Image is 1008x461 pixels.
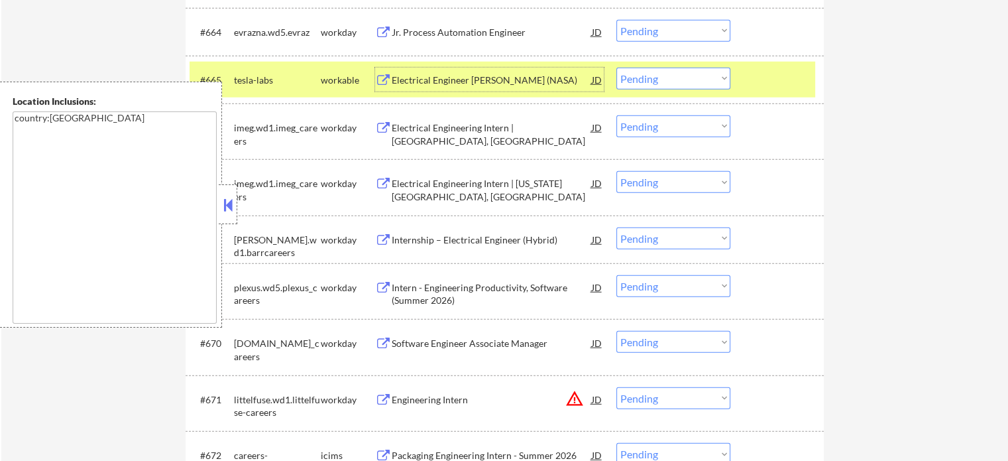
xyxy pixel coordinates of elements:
div: workable [321,74,375,87]
div: #665 [200,74,223,87]
div: JD [590,68,604,92]
div: #670 [200,337,223,350]
div: evrazna.wd5.evraz [234,26,321,39]
div: Software Engineer Associate Manager [392,337,592,350]
div: plexus.wd5.plexus_careers [234,281,321,307]
div: Location Inclusions: [13,95,217,108]
div: workday [321,233,375,247]
div: Internship – Electrical Engineer (Hybrid) [392,233,592,247]
div: [PERSON_NAME].wd1.barrcareers [234,233,321,259]
div: Electrical Engineering Intern | [US_STATE][GEOGRAPHIC_DATA], [GEOGRAPHIC_DATA] [392,177,592,203]
div: JD [590,171,604,195]
div: tesla-labs [234,74,321,87]
div: #671 [200,393,223,407]
div: JD [590,275,604,299]
div: JD [590,387,604,411]
div: Jr. Process Automation Engineer [392,26,592,39]
button: warning_amber [565,389,584,408]
div: Engineering Intern [392,393,592,407]
div: JD [590,115,604,139]
div: JD [590,228,604,251]
div: #664 [200,26,223,39]
div: JD [590,331,604,355]
div: imeg.wd1.imeg_careers [234,177,321,203]
div: Electrical Engineer [PERSON_NAME] (NASA) [392,74,592,87]
div: workday [321,121,375,135]
div: Intern - Engineering Productivity, Software (Summer 2026) [392,281,592,307]
div: workday [321,337,375,350]
div: Electrical Engineering Intern | [GEOGRAPHIC_DATA], [GEOGRAPHIC_DATA] [392,121,592,147]
div: workday [321,177,375,190]
div: [DOMAIN_NAME]_careers [234,337,321,363]
div: workday [321,26,375,39]
div: imeg.wd1.imeg_careers [234,121,321,147]
div: JD [590,20,604,44]
div: littelfuse.wd1.littelfuse-careers [234,393,321,419]
div: workday [321,281,375,295]
div: workday [321,393,375,407]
